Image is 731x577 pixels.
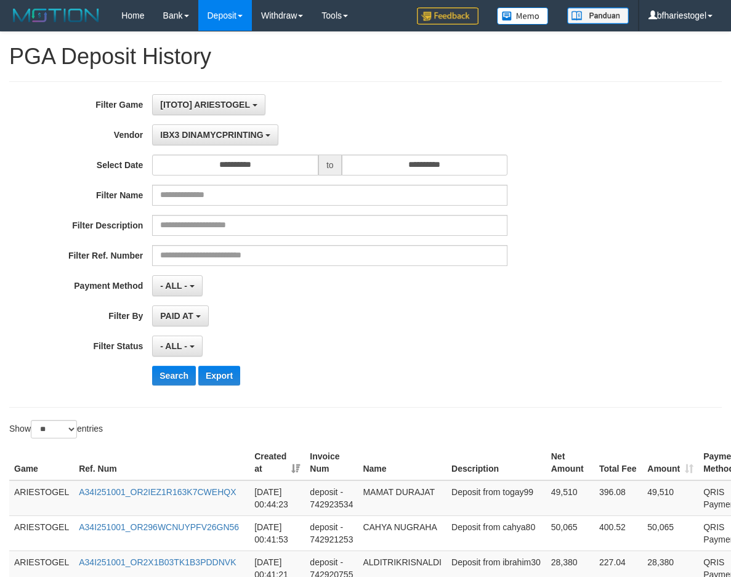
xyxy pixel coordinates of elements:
th: Ref. Num [74,445,249,480]
img: panduan.png [567,7,629,24]
button: [ITOTO] ARIESTOGEL [152,94,265,115]
th: Created at: activate to sort column ascending [249,445,305,480]
button: - ALL - [152,275,202,296]
td: ARIESTOGEL [9,515,74,551]
span: - ALL - [160,341,187,351]
td: deposit - 742921253 [305,515,358,551]
span: PAID AT [160,311,193,321]
th: Total Fee [594,445,642,480]
td: Deposit from cahya80 [446,515,546,551]
button: Search [152,366,196,385]
span: to [318,155,342,176]
select: Showentries [31,420,77,438]
span: [ITOTO] ARIESTOGEL [160,100,249,110]
label: Show entries [9,420,103,438]
a: A34I251001_OR2X1B03TK1B3PDDNVK [79,557,236,567]
td: ARIESTOGEL [9,480,74,516]
td: 49,510 [642,480,698,516]
td: [DATE] 00:41:53 [249,515,305,551]
td: 50,065 [546,515,594,551]
th: Net Amount [546,445,594,480]
td: 50,065 [642,515,698,551]
button: IBX3 DINAMYCPRINTING [152,124,278,145]
td: [DATE] 00:44:23 [249,480,305,516]
img: Feedback.jpg [417,7,479,25]
button: PAID AT [152,305,208,326]
h1: PGA Deposit History [9,44,722,69]
td: 396.08 [594,480,642,516]
th: Description [446,445,546,480]
td: 49,510 [546,480,594,516]
th: Name [358,445,446,480]
th: Amount: activate to sort column ascending [642,445,698,480]
button: Export [198,366,240,385]
a: A34I251001_OR296WCNUYPFV26GN56 [79,522,239,532]
img: MOTION_logo.png [9,6,103,25]
td: CAHYA NUGRAHA [358,515,446,551]
td: MAMAT DURAJAT [358,480,446,516]
span: - ALL - [160,281,187,291]
th: Game [9,445,74,480]
th: Invoice Num [305,445,358,480]
button: - ALL - [152,336,202,357]
td: deposit - 742923534 [305,480,358,516]
span: IBX3 DINAMYCPRINTING [160,130,263,140]
img: Button%20Memo.svg [497,7,549,25]
td: 400.52 [594,515,642,551]
td: Deposit from togay99 [446,480,546,516]
a: A34I251001_OR2IEZ1R163K7CWEHQX [79,487,236,497]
